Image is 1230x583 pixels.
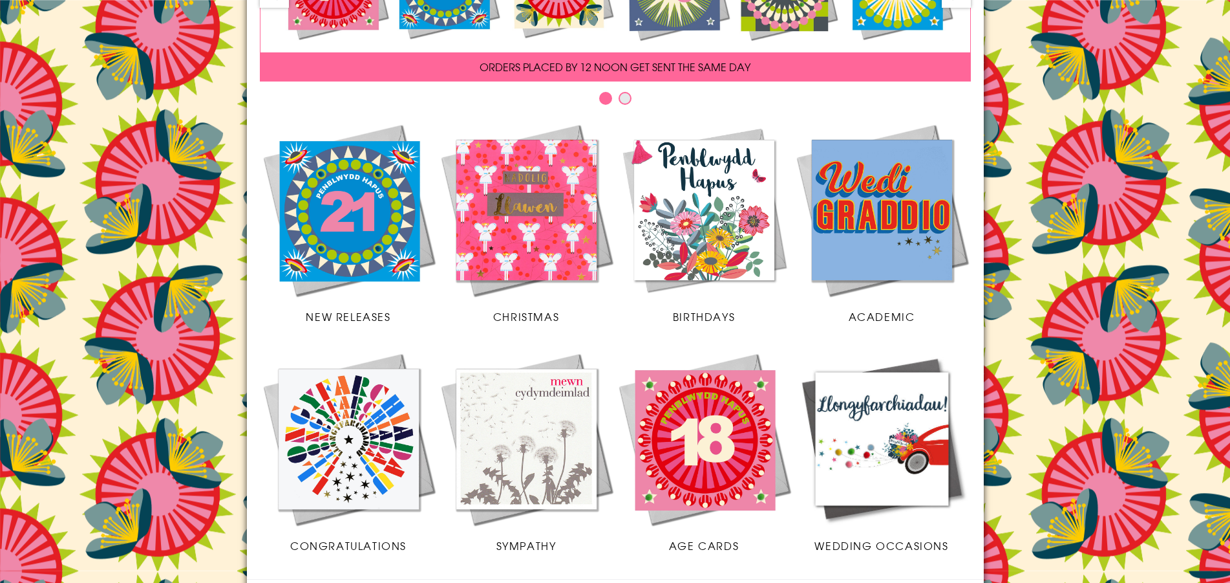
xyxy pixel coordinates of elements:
span: New Releases [306,309,390,324]
button: Carousel Page 1 (Current Slide) [599,92,612,105]
a: Wedding Occasions [793,350,971,553]
span: Sympathy [496,538,557,553]
span: ORDERS PLACED BY 12 NOON GET SENT THE SAME DAY [480,59,750,74]
a: Age Cards [615,350,793,553]
span: Age Cards [669,538,739,553]
a: Sympathy [438,350,615,553]
span: Academic [849,309,915,324]
a: Birthdays [615,121,793,324]
span: Congratulations [290,538,407,553]
a: New Releases [260,121,438,324]
div: Carousel Pagination [260,91,971,111]
button: Carousel Page 2 [619,92,631,105]
a: Academic [793,121,971,324]
span: Christmas [493,309,559,324]
span: Wedding Occasions [814,538,948,553]
span: Birthdays [673,309,735,324]
a: Congratulations [260,350,438,553]
a: Christmas [438,121,615,324]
